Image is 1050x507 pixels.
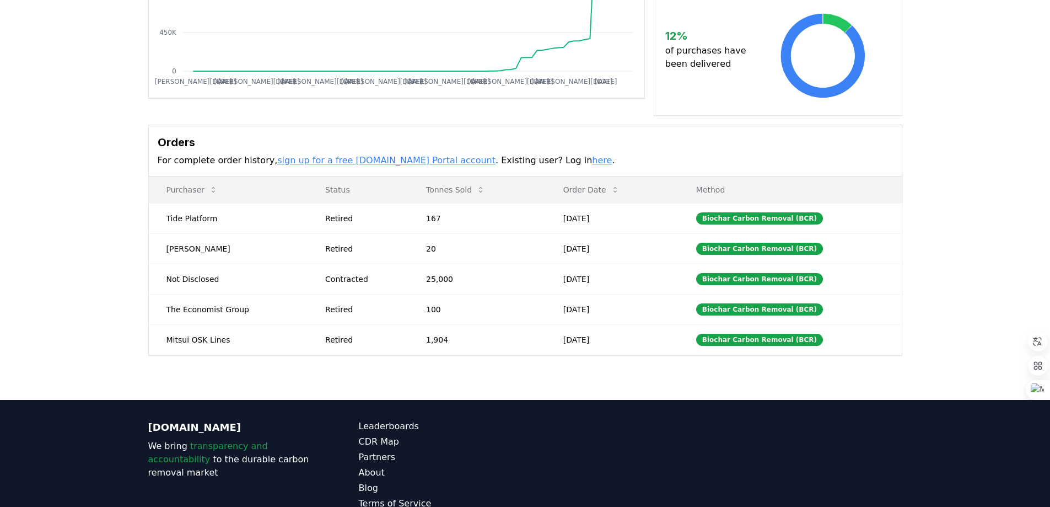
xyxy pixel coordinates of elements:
p: Method [687,184,893,195]
a: About [359,466,525,479]
div: Biochar Carbon Removal (BCR) [696,212,823,225]
div: Biochar Carbon Removal (BCR) [696,334,823,346]
tspan: [PERSON_NAME][DATE] [472,78,549,86]
tspan: 450K [159,29,177,36]
tspan: [PERSON_NAME][DATE] [408,78,486,86]
td: 20 [408,233,546,264]
tspan: [PERSON_NAME][DATE] [345,78,422,86]
div: Biochar Carbon Removal (BCR) [696,243,823,255]
td: 100 [408,294,546,324]
h3: 12 % [665,28,755,44]
p: For complete order history, . Existing user? Log in . [158,154,893,167]
tspan: [DATE] [594,78,617,86]
button: Tonnes Sold [417,179,494,201]
tspan: [DATE] [214,78,236,86]
tspan: 0 [172,67,176,75]
div: Contracted [325,274,400,285]
tspan: [PERSON_NAME][DATE] [535,78,612,86]
td: [DATE] [546,294,679,324]
td: [PERSON_NAME] [149,233,308,264]
tspan: [DATE] [277,78,300,86]
p: [DOMAIN_NAME] [148,420,315,435]
a: here [592,155,612,166]
div: Biochar Carbon Removal (BCR) [696,273,823,285]
td: 1,904 [408,324,546,355]
td: [DATE] [546,324,679,355]
td: [DATE] [546,233,679,264]
tspan: [PERSON_NAME][DATE] [154,78,231,86]
td: [DATE] [546,203,679,233]
td: Not Disclosed [149,264,308,294]
div: Biochar Carbon Removal (BCR) [696,303,823,316]
a: CDR Map [359,435,525,449]
td: Mitsui OSK Lines [149,324,308,355]
div: Retired [325,334,400,345]
button: Purchaser [158,179,227,201]
div: Retired [325,213,400,224]
td: Tide Platform [149,203,308,233]
td: 25,000 [408,264,546,294]
td: [DATE] [546,264,679,294]
tspan: [DATE] [404,78,427,86]
p: We bring to the durable carbon removal market [148,440,315,479]
div: Retired [325,304,400,315]
h3: Orders [158,134,893,151]
td: The Economist Group [149,294,308,324]
a: sign up for a free [DOMAIN_NAME] Portal account [277,155,496,166]
p: of purchases have been delivered [665,44,755,71]
tspan: [DATE] [531,78,553,86]
tspan: [DATE] [341,78,363,86]
span: transparency and accountability [148,441,268,465]
p: Status [316,184,400,195]
div: Retired [325,243,400,254]
td: 167 [408,203,546,233]
button: Order Date [554,179,628,201]
tspan: [PERSON_NAME][DATE] [218,78,295,86]
tspan: [DATE] [467,78,490,86]
tspan: [PERSON_NAME][DATE] [282,78,359,86]
a: Leaderboards [359,420,525,433]
a: Partners [359,451,525,464]
a: Blog [359,482,525,495]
